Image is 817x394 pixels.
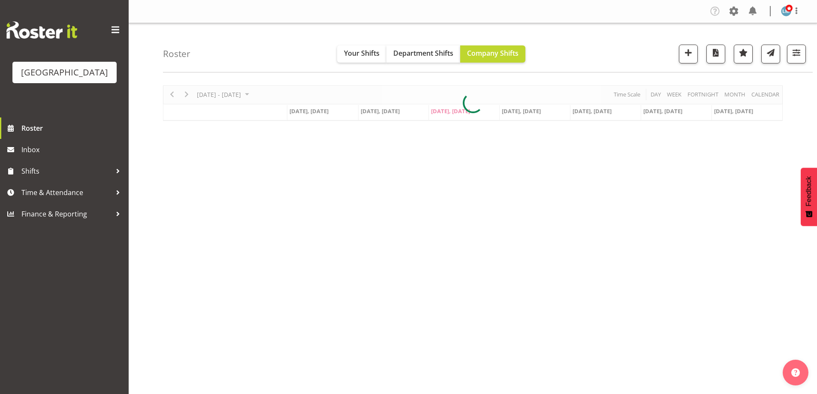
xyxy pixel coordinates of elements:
[21,208,112,220] span: Finance & Reporting
[21,122,124,135] span: Roster
[21,165,112,177] span: Shifts
[467,48,519,58] span: Company Shifts
[734,45,753,63] button: Highlight an important date within the roster.
[801,168,817,226] button: Feedback - Show survey
[337,45,386,63] button: Your Shifts
[679,45,698,63] button: Add a new shift
[787,45,806,63] button: Filter Shifts
[791,368,800,377] img: help-xxl-2.png
[393,48,453,58] span: Department Shifts
[386,45,460,63] button: Department Shifts
[344,48,380,58] span: Your Shifts
[460,45,525,63] button: Company Shifts
[781,6,791,16] img: lesley-mckenzie127.jpg
[21,143,124,156] span: Inbox
[21,186,112,199] span: Time & Attendance
[21,66,108,79] div: [GEOGRAPHIC_DATA]
[706,45,725,63] button: Download a PDF of the roster according to the set date range.
[761,45,780,63] button: Send a list of all shifts for the selected filtered period to all rostered employees.
[6,21,77,39] img: Rosterit website logo
[163,49,190,59] h4: Roster
[805,176,813,206] span: Feedback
